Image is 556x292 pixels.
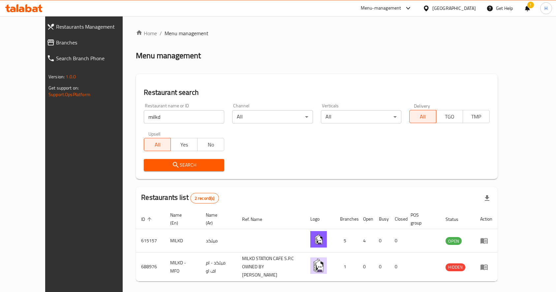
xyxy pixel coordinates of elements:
td: 615157 [136,229,165,252]
td: 0 [374,252,389,281]
td: 0 [389,252,405,281]
a: Support.OpsPlatform [48,90,90,99]
h2: Menu management [136,50,201,61]
td: 4 [358,229,374,252]
span: Menu management [165,29,208,37]
div: Menu-management [361,4,401,12]
div: Menu [480,237,492,245]
div: Menu [480,263,492,271]
div: Export file [479,190,495,206]
td: ميلكد [201,229,237,252]
li: / [160,29,162,37]
a: Restaurants Management [42,19,138,35]
span: TGO [439,112,460,121]
span: H [544,5,547,12]
span: Status [446,215,467,223]
button: No [197,138,224,151]
span: Get support on: [48,84,79,92]
button: Search [144,159,224,171]
span: Restaurants Management [56,23,133,31]
td: 5 [335,229,358,252]
span: No [200,140,222,149]
span: 1.0.0 [66,72,76,81]
span: Branches [56,39,133,46]
img: MILKD [310,231,327,248]
td: MILKD - MFO [165,252,201,281]
th: Action [475,209,498,229]
th: Open [358,209,374,229]
span: Search [149,161,219,169]
span: HIDDEN [446,263,465,271]
span: All [147,140,168,149]
a: Home [136,29,157,37]
th: Branches [335,209,358,229]
td: 0 [389,229,405,252]
th: Closed [389,209,405,229]
nav: breadcrumb [136,29,498,37]
span: Name (Ar) [206,211,229,227]
span: TMP [466,112,487,121]
button: All [144,138,171,151]
div: All [321,110,401,123]
a: Branches [42,35,138,50]
span: ID [141,215,154,223]
td: 1 [335,252,358,281]
span: Name (En) [170,211,193,227]
td: ميلكد - ام اف او [201,252,237,281]
span: Search Branch Phone [56,54,133,62]
span: Yes [173,140,195,149]
label: Delivery [414,103,430,108]
th: Logo [305,209,335,229]
input: Search for restaurant name or ID.. [144,110,224,123]
h2: Restaurants list [141,193,219,203]
label: Upsell [148,131,161,136]
th: Busy [374,209,389,229]
button: All [409,110,436,123]
td: MILKD STATION CAFE S.P.C OWNED BY [PERSON_NAME] [237,252,305,281]
div: OPEN [446,237,462,245]
div: [GEOGRAPHIC_DATA] [432,5,476,12]
span: Version: [48,72,65,81]
button: TGO [436,110,463,123]
img: MILKD - MFO [310,257,327,274]
span: 2 record(s) [191,195,219,201]
span: Ref. Name [242,215,271,223]
td: 688976 [136,252,165,281]
td: MILKD [165,229,201,252]
button: Yes [170,138,198,151]
table: enhanced table [136,209,498,281]
div: HIDDEN [446,263,465,271]
td: 0 [358,252,374,281]
a: Search Branch Phone [42,50,138,66]
span: POS group [411,211,432,227]
h2: Restaurant search [144,88,490,97]
button: TMP [463,110,490,123]
div: All [232,110,313,123]
span: OPEN [446,237,462,245]
span: All [412,112,434,121]
td: 0 [374,229,389,252]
